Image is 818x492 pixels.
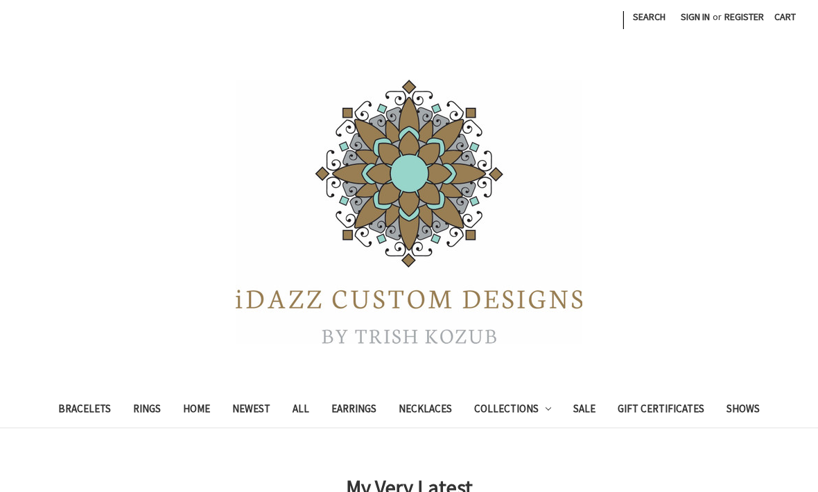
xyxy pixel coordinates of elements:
[607,394,715,428] a: Gift Certificates
[562,394,607,428] a: Sale
[463,394,563,428] a: Collections
[620,6,625,32] li: |
[388,394,463,428] a: Necklaces
[236,80,582,344] img: iDazz Custom Designs
[172,394,221,428] a: Home
[711,10,723,24] span: or
[281,394,320,428] a: All
[774,10,796,23] span: Cart
[47,394,122,428] a: Bracelets
[221,394,281,428] a: Newest
[122,394,172,428] a: Rings
[715,394,771,428] a: Shows
[320,394,388,428] a: Earrings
